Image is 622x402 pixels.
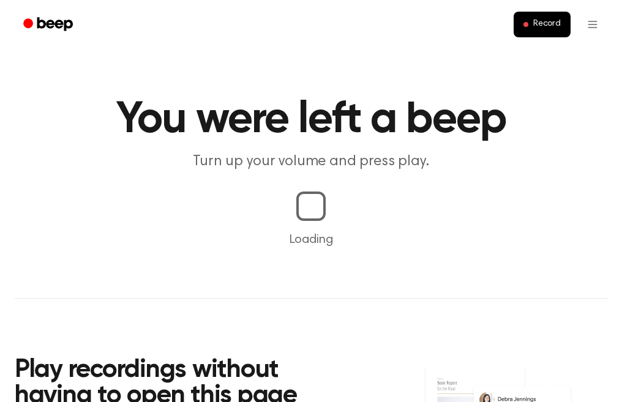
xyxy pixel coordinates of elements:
[578,10,607,39] button: Open menu
[514,12,571,37] button: Record
[533,19,561,30] span: Record
[15,231,607,249] p: Loading
[15,13,84,37] a: Beep
[76,152,546,172] p: Turn up your volume and press play.
[15,98,607,142] h1: You were left a beep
